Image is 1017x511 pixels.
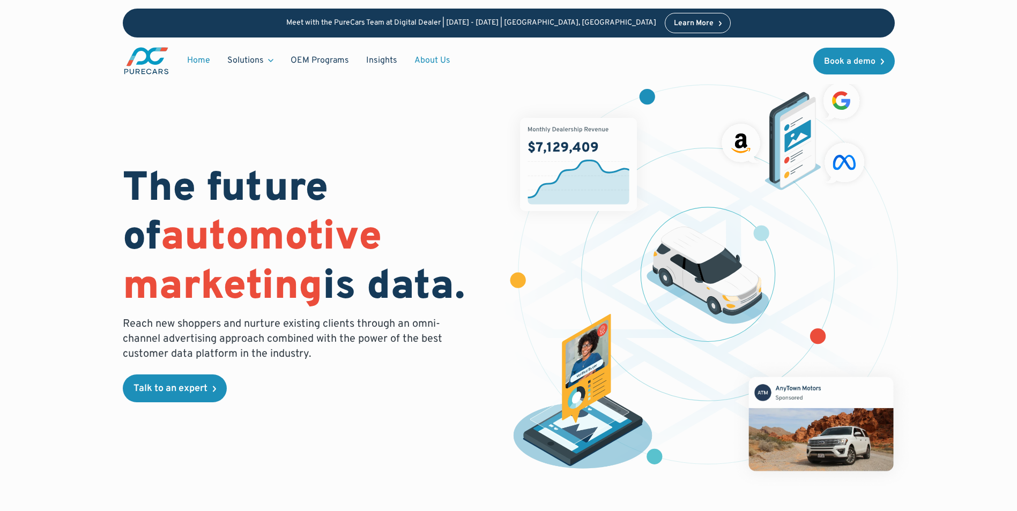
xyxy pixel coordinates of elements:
a: About Us [406,50,459,71]
img: illustration of a vehicle [647,227,770,324]
img: purecars logo [123,46,170,76]
div: Learn More [674,20,714,27]
img: mockup of facebook post [729,357,914,491]
div: Book a demo [824,57,875,66]
a: Home [179,50,219,71]
img: persona of a buyer [503,314,663,474]
a: OEM Programs [282,50,358,71]
a: Learn More [665,13,731,33]
div: Solutions [219,50,282,71]
a: main [123,46,170,76]
img: ads on social media and advertising partners [716,77,870,190]
p: Meet with the PureCars Team at Digital Dealer | [DATE] - [DATE] | [GEOGRAPHIC_DATA], [GEOGRAPHIC_... [286,19,656,28]
div: Solutions [227,55,264,66]
a: Talk to an expert [123,374,227,402]
a: Book a demo [813,48,895,74]
p: Reach new shoppers and nurture existing clients through an omni-channel advertising approach comb... [123,317,449,362]
span: automotive marketing [123,213,382,313]
img: chart showing monthly dealership revenue of $7m [520,118,637,211]
a: Insights [358,50,406,71]
div: Talk to an expert [133,384,207,394]
h1: The future of is data. [123,166,496,312]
